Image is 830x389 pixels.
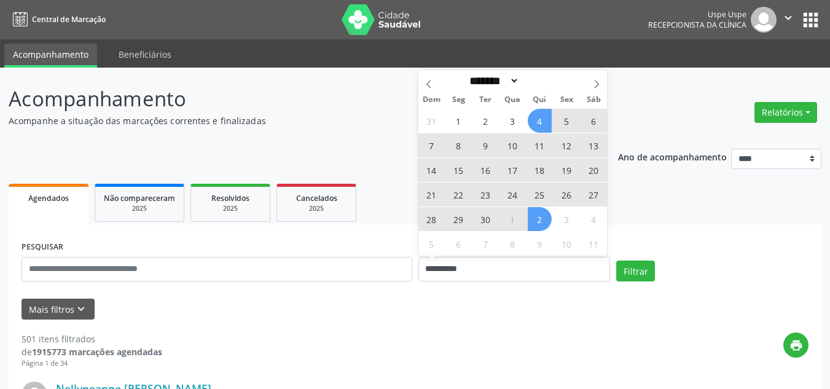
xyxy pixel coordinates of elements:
[555,207,579,231] span: Outubro 3, 2025
[22,299,95,320] button: Mais filtroskeyboard_arrow_down
[555,133,579,157] span: Setembro 12, 2025
[9,9,106,29] a: Central de Marcação
[474,207,498,231] span: Setembro 30, 2025
[296,193,337,203] span: Cancelados
[555,232,579,256] span: Outubro 10, 2025
[211,193,249,203] span: Resolvidos
[22,238,63,257] label: PESQUISAR
[499,96,526,104] span: Qua
[555,109,579,133] span: Setembro 5, 2025
[501,207,525,231] span: Outubro 1, 2025
[466,74,520,87] select: Month
[200,204,261,213] div: 2025
[447,133,471,157] span: Setembro 8, 2025
[420,109,444,133] span: Agosto 31, 2025
[751,7,777,33] img: img
[789,339,803,352] i: print
[472,96,499,104] span: Ter
[9,84,577,114] p: Acompanhamento
[9,114,577,127] p: Acompanhe a situação das marcações correntes e finalizadas
[777,7,800,33] button: 
[582,232,606,256] span: Outubro 11, 2025
[28,193,69,203] span: Agendados
[501,133,525,157] span: Setembro 10, 2025
[420,183,444,206] span: Setembro 21, 2025
[528,207,552,231] span: Outubro 2, 2025
[418,96,445,104] span: Dom
[616,261,655,281] button: Filtrar
[22,332,162,345] div: 501 itens filtrados
[22,358,162,369] div: Página 1 de 34
[474,109,498,133] span: Setembro 2, 2025
[528,109,552,133] span: Setembro 4, 2025
[501,232,525,256] span: Outubro 8, 2025
[582,158,606,182] span: Setembro 20, 2025
[22,345,162,358] div: de
[582,109,606,133] span: Setembro 6, 2025
[32,346,162,358] strong: 1915773 marcações agendadas
[474,133,498,157] span: Setembro 9, 2025
[648,9,746,20] div: Uspe Uspe
[526,96,553,104] span: Qui
[648,20,746,30] span: Recepcionista da clínica
[582,133,606,157] span: Setembro 13, 2025
[800,9,821,31] button: apps
[110,44,180,65] a: Beneficiários
[582,183,606,206] span: Setembro 27, 2025
[447,158,471,182] span: Setembro 15, 2025
[528,133,552,157] span: Setembro 11, 2025
[32,14,106,25] span: Central de Marcação
[447,207,471,231] span: Setembro 29, 2025
[553,96,580,104] span: Sex
[580,96,607,104] span: Sáb
[781,11,795,25] i: 
[447,232,471,256] span: Outubro 6, 2025
[447,183,471,206] span: Setembro 22, 2025
[104,193,175,203] span: Não compareceram
[582,207,606,231] span: Outubro 4, 2025
[74,302,88,316] i: keyboard_arrow_down
[420,207,444,231] span: Setembro 28, 2025
[4,44,97,68] a: Acompanhamento
[420,232,444,256] span: Outubro 5, 2025
[474,158,498,182] span: Setembro 16, 2025
[104,204,175,213] div: 2025
[474,183,498,206] span: Setembro 23, 2025
[501,158,525,182] span: Setembro 17, 2025
[445,96,472,104] span: Seg
[528,158,552,182] span: Setembro 18, 2025
[783,332,808,358] button: print
[474,232,498,256] span: Outubro 7, 2025
[528,183,552,206] span: Setembro 25, 2025
[501,183,525,206] span: Setembro 24, 2025
[420,158,444,182] span: Setembro 14, 2025
[420,133,444,157] span: Setembro 7, 2025
[519,74,560,87] input: Year
[501,109,525,133] span: Setembro 3, 2025
[286,204,347,213] div: 2025
[754,102,817,123] button: Relatórios
[555,158,579,182] span: Setembro 19, 2025
[528,232,552,256] span: Outubro 9, 2025
[555,183,579,206] span: Setembro 26, 2025
[447,109,471,133] span: Setembro 1, 2025
[618,149,727,164] p: Ano de acompanhamento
